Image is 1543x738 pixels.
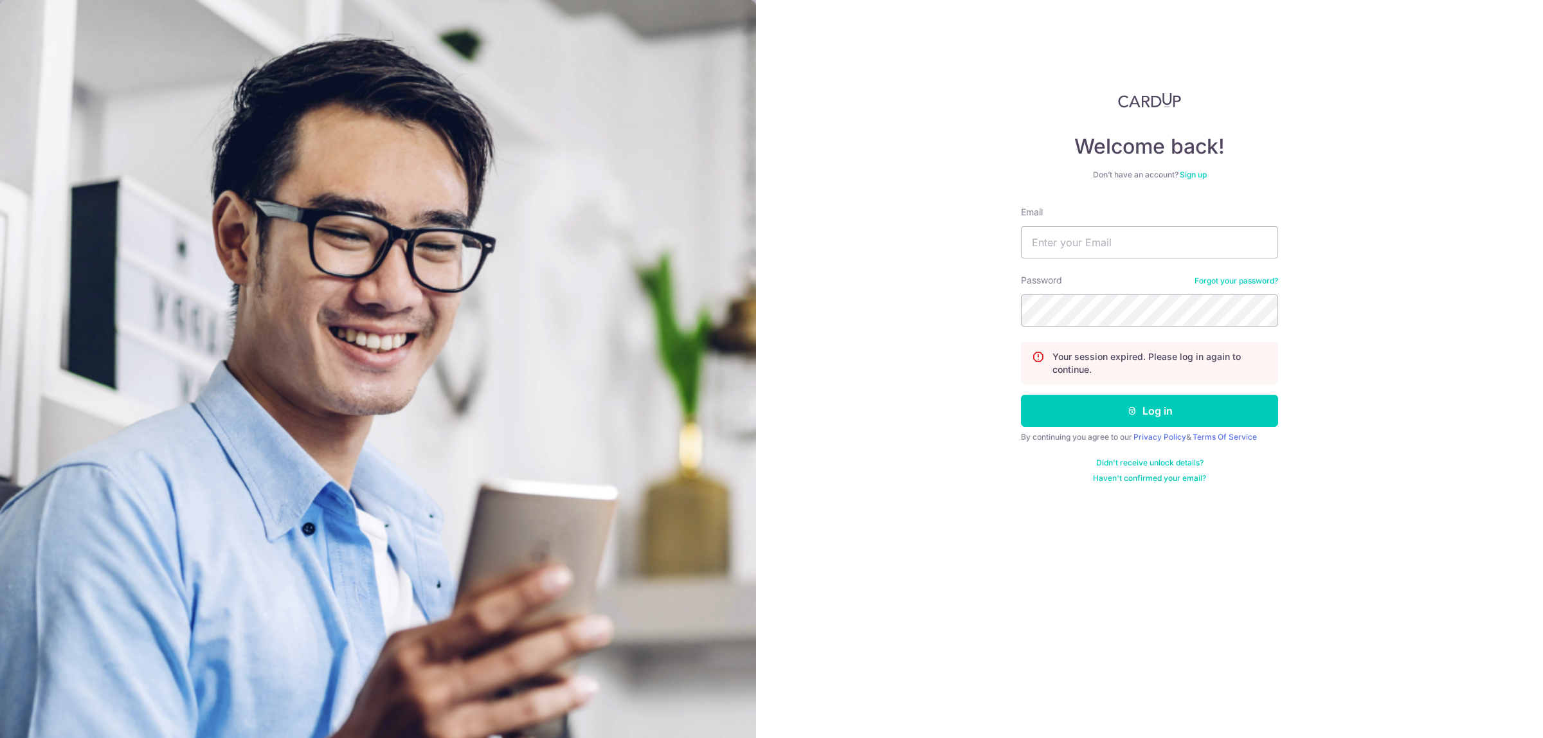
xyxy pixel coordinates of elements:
[1118,93,1181,108] img: CardUp Logo
[1021,134,1278,159] h4: Welcome back!
[1021,206,1043,219] label: Email
[1021,170,1278,180] div: Don’t have an account?
[1093,473,1206,483] a: Haven't confirmed your email?
[1193,432,1257,442] a: Terms Of Service
[1021,395,1278,427] button: Log in
[1021,274,1062,287] label: Password
[1180,170,1207,179] a: Sign up
[1096,458,1204,468] a: Didn't receive unlock details?
[1195,276,1278,286] a: Forgot your password?
[1021,432,1278,442] div: By continuing you agree to our &
[1052,350,1267,376] p: Your session expired. Please log in again to continue.
[1021,226,1278,258] input: Enter your Email
[1133,432,1186,442] a: Privacy Policy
